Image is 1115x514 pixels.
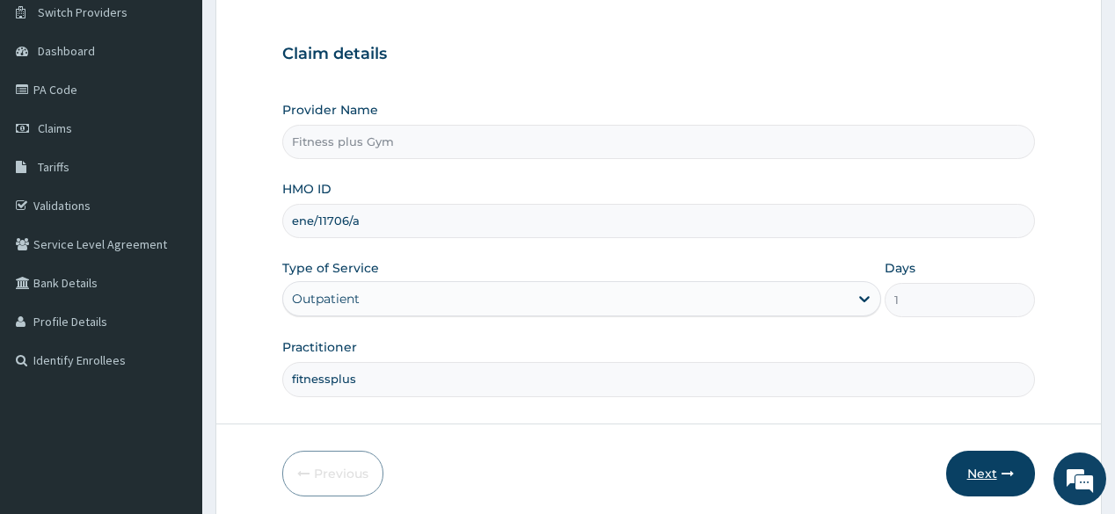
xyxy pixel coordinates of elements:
[91,98,295,121] div: Chat with us now
[38,120,72,136] span: Claims
[885,259,915,277] label: Days
[38,43,95,59] span: Dashboard
[9,334,335,395] textarea: Type your message and hit 'Enter'
[38,4,128,20] span: Switch Providers
[282,180,332,198] label: HMO ID
[38,159,69,175] span: Tariffs
[102,148,243,326] span: We're online!
[282,45,1034,64] h3: Claim details
[282,101,378,119] label: Provider Name
[282,338,357,356] label: Practitioner
[282,204,1034,238] input: Enter HMO ID
[288,9,331,51] div: Minimize live chat window
[33,88,71,132] img: d_794563401_company_1708531726252_794563401
[282,362,1034,396] input: Enter Name
[282,451,383,496] button: Previous
[282,259,379,277] label: Type of Service
[946,451,1035,496] button: Next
